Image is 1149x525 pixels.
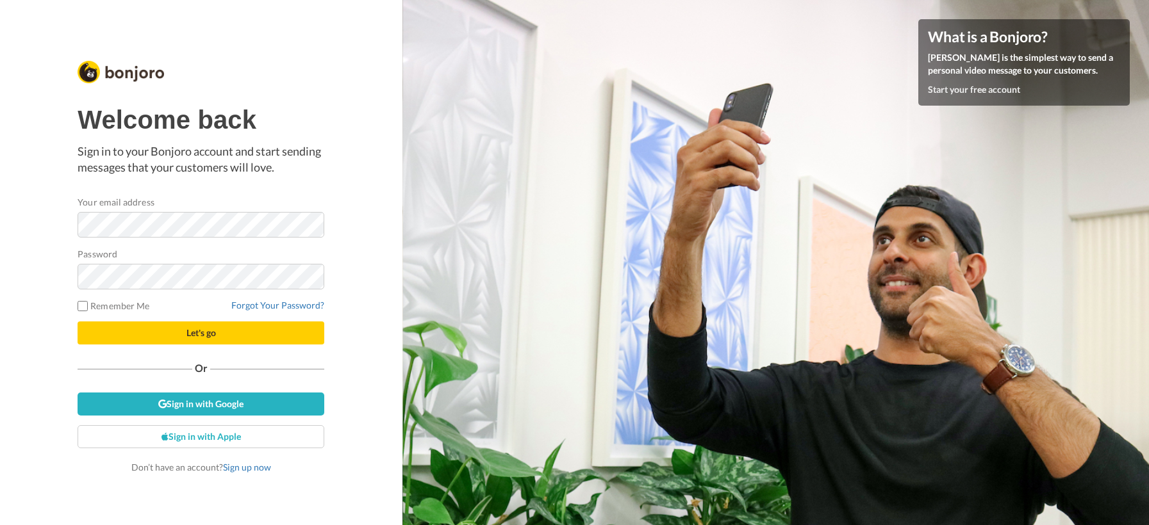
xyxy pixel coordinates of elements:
span: Let's go [186,327,216,338]
a: Sign up now [223,462,271,472]
label: Your email address [78,195,154,209]
label: Password [78,247,117,261]
input: Remember Me [78,301,88,311]
h4: What is a Bonjoro? [928,29,1120,45]
a: Forgot Your Password? [231,300,324,311]
p: [PERSON_NAME] is the simplest way to send a personal video message to your customers. [928,51,1120,77]
p: Sign in to your Bonjoro account and start sending messages that your customers will love. [78,143,324,176]
span: Don’t have an account? [131,462,271,472]
button: Let's go [78,321,324,344]
h1: Welcome back [78,106,324,134]
a: Sign in with Apple [78,425,324,448]
a: Start your free account [928,84,1020,95]
span: Or [192,364,210,373]
a: Sign in with Google [78,392,324,416]
label: Remember Me [78,299,149,312]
